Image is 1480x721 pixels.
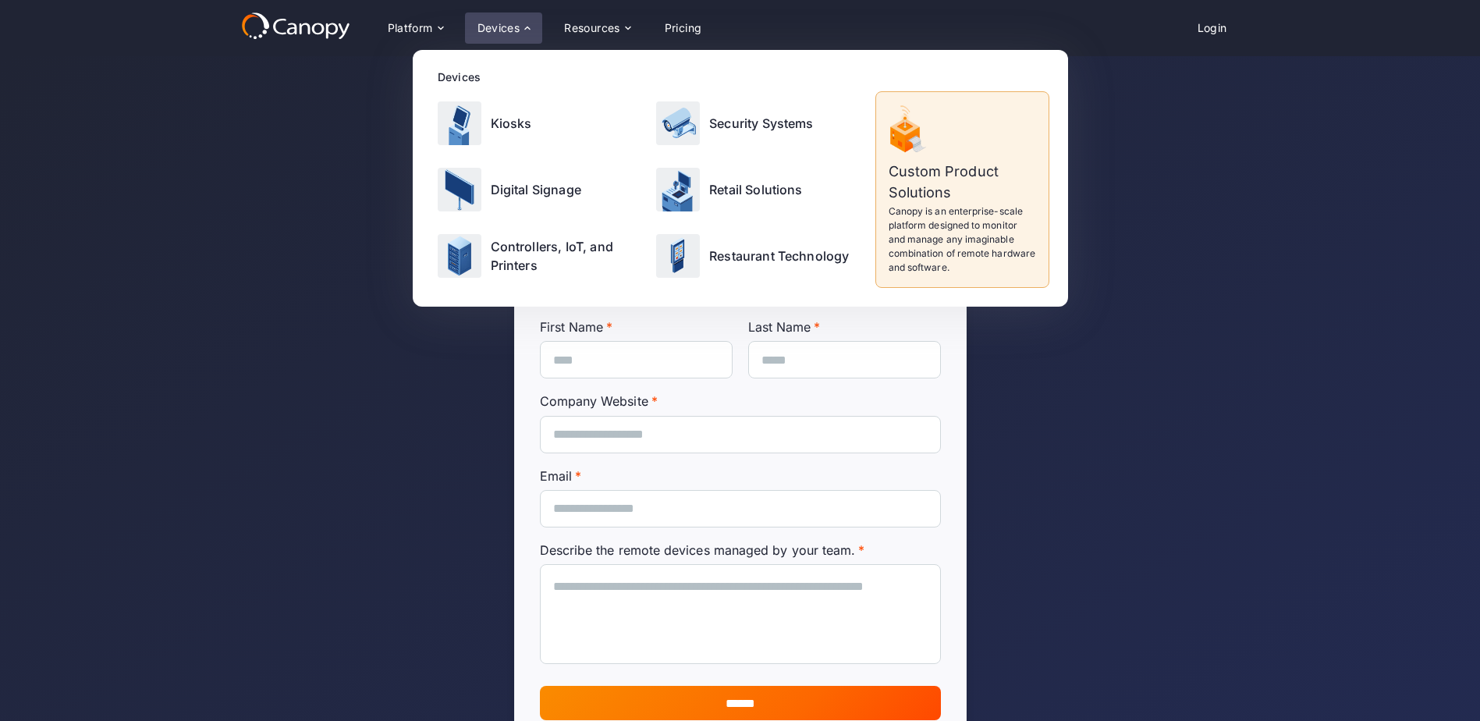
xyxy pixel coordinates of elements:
[650,225,866,288] a: Restaurant Technology
[491,114,532,133] p: Kiosks
[465,12,543,44] div: Devices
[491,237,641,275] p: Controllers, IoT, and Printers
[650,91,866,154] a: Security Systems
[889,204,1036,275] p: Canopy is an enterprise-scale platform designed to monitor and manage any imaginable combination ...
[875,91,1049,288] a: Custom Product SolutionsCanopy is an enterprise-scale platform designed to monitor and manage any...
[491,180,581,199] p: Digital Signage
[540,319,604,335] span: First Name
[552,12,642,44] div: Resources
[477,23,520,34] div: Devices
[889,161,1036,203] p: Custom Product Solutions
[564,23,620,34] div: Resources
[540,468,572,484] span: Email
[709,247,849,265] p: Restaurant Technology
[1185,13,1240,43] a: Login
[431,158,648,221] a: Digital Signage
[388,23,433,34] div: Platform
[650,158,866,221] a: Retail Solutions
[540,393,648,409] span: Company Website
[431,225,648,288] a: Controllers, IoT, and Printers
[748,319,811,335] span: Last Name
[709,180,803,199] p: Retail Solutions
[438,69,1049,85] div: Devices
[431,91,648,154] a: Kiosks
[413,50,1068,307] nav: Devices
[540,542,856,558] span: Describe the remote devices managed by your team.
[375,12,456,44] div: Platform
[652,13,715,43] a: Pricing
[709,114,814,133] p: Security Systems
